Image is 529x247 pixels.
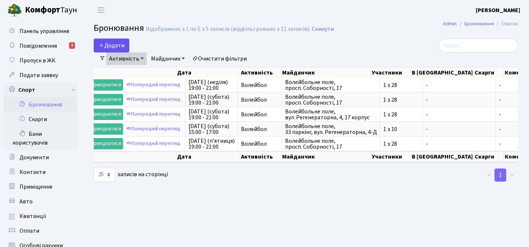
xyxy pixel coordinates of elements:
[426,126,493,132] span: -
[285,79,377,91] span: Волейбольне поле, просп. Соборності, 17
[4,97,77,112] a: Бронювання
[285,109,377,120] span: Волейбольне поле, вул. Регенераторна, 4, 17 корпус
[281,68,371,78] th: Майданчик
[4,68,77,83] a: Подати заявку
[188,123,235,135] span: [DATE] (субота) 15:00 - 17:00
[499,112,525,117] span: -
[426,82,493,88] span: -
[285,138,377,150] span: Волейбольне поле, просп. Соборності, 17
[426,141,493,147] span: -
[499,141,525,147] span: -
[499,82,525,88] span: -
[312,26,334,33] a: Скинути
[176,68,240,78] th: Дата
[4,179,77,194] a: Приміщення
[411,68,474,78] th: В [GEOGRAPHIC_DATA]
[124,94,182,105] a: Попередній перегляд
[499,126,525,132] span: -
[19,212,46,220] span: Квитанції
[464,20,494,28] a: Бронювання
[4,194,77,209] a: Авто
[84,94,123,105] a: Приєднатися
[124,109,182,120] a: Попередній перегляд
[281,151,371,162] th: Майданчик
[188,79,235,91] span: [DATE] (неділя) 19:00 - 21:00
[124,79,182,91] a: Попередній перегляд
[94,168,168,182] label: записів на сторінці
[83,151,176,162] th: Дії
[176,151,240,162] th: Дата
[474,68,504,78] th: Скарги
[7,3,22,18] img: logo.png
[19,227,39,235] span: Оплати
[4,53,77,68] a: Пропуск в ЖК
[411,151,474,162] th: В [GEOGRAPHIC_DATA]
[4,209,77,224] a: Квитанції
[4,150,77,165] a: Документи
[19,168,46,176] span: Контакти
[476,6,520,15] a: [PERSON_NAME]
[476,6,520,14] b: [PERSON_NAME]
[383,97,420,103] span: 1 з 28
[383,141,420,147] span: 1 з 28
[371,68,411,78] th: Участники
[84,123,123,135] a: Приєднатися
[94,39,129,52] button: Додати
[426,97,493,103] span: -
[25,4,77,17] span: Таун
[188,138,235,150] span: [DATE] (п’ятниця) 19:00 - 21:00
[494,168,506,182] a: 1
[84,138,123,149] a: Приєднатися
[4,112,77,127] a: Скарги
[285,123,377,135] span: Волейбольне поле, 33 паркінг, вул. Регенераторна, 4-Д
[19,71,58,79] span: Подати заявку
[25,4,60,16] b: Комфорт
[83,68,176,78] th: Дії
[494,20,518,28] li: Список
[19,42,57,50] span: Повідомлення
[92,4,110,16] button: Переключити навігацію
[69,42,75,49] div: 1
[4,24,77,39] a: Панель управління
[4,127,77,150] a: Бани користувачів
[426,112,493,117] span: -
[438,39,518,52] input: Пошук...
[241,126,279,132] span: Волейбол
[4,224,77,238] a: Оплати
[241,82,279,88] span: Волейбол
[474,151,504,162] th: Скарги
[84,109,123,120] a: Приєднатися
[240,68,281,78] th: Активність
[4,165,77,179] a: Контакти
[94,168,115,182] select: записів на сторінці
[240,151,281,162] th: Активність
[383,82,420,88] span: 1 з 28
[19,197,33,206] span: Авто
[285,94,377,106] span: Волейбольне поле, просп. Соборності, 17
[188,94,235,106] span: [DATE] (субота) 19:00 - 21:00
[19,183,52,191] span: Приміщення
[499,97,525,103] span: -
[19,27,69,35] span: Панель управління
[371,151,411,162] th: Участники
[94,22,144,34] span: Бронювання
[189,52,250,65] a: Очистити фільтри
[84,79,123,91] a: Приєднатися
[4,83,77,97] a: Спорт
[383,126,420,132] span: 1 з 10
[241,112,279,117] span: Волейбол
[124,123,182,135] a: Попередній перегляд
[241,97,279,103] span: Волейбол
[19,153,49,161] span: Документи
[188,109,235,120] span: [DATE] (субота) 19:00 - 21:00
[106,52,147,65] a: Активність
[148,52,188,65] a: Майданчик
[443,20,457,28] a: Admin
[124,138,182,149] a: Попередній перегляд
[146,26,310,33] div: Відображено з 1 по 5 з 5 записів (відфільтровано з 11 записів).
[432,16,529,32] nav: breadcrumb
[241,141,279,147] span: Волейбол
[19,57,55,65] span: Пропуск в ЖК
[4,39,77,53] a: Повідомлення1
[383,112,420,117] span: 1 з 28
